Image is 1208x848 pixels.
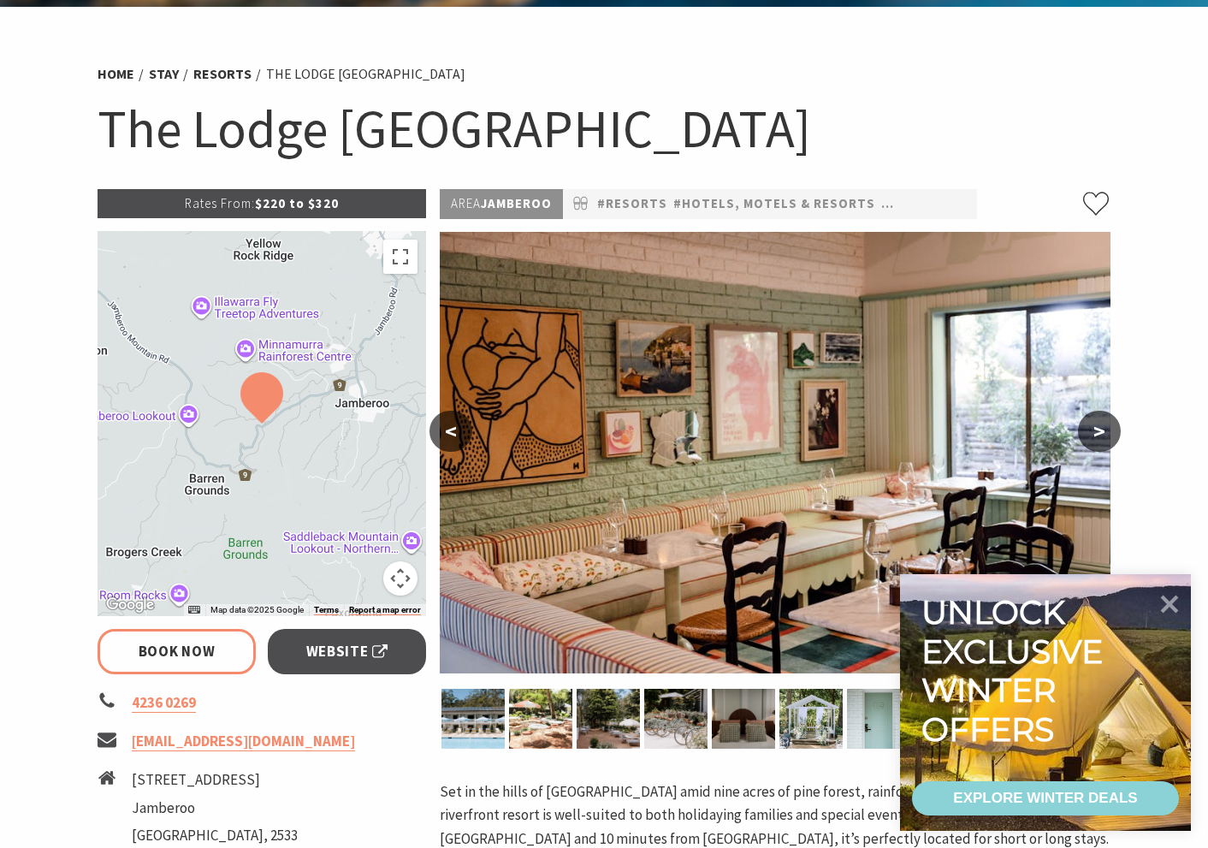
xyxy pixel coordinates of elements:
[132,824,298,847] li: [GEOGRAPHIC_DATA], 2533
[210,605,304,614] span: Map data ©2025 Google
[266,63,465,86] li: The Lodge [GEOGRAPHIC_DATA]
[712,689,775,749] img: Hotel room with pillows, bed, stripes on the wall and bespoke light fixtures.
[912,781,1179,815] a: EXPLORE WINTER DEALS
[597,193,667,215] a: #Resorts
[440,232,1110,673] img: Inside the restaurant
[98,94,1110,163] h1: The Lodge [GEOGRAPHIC_DATA]
[349,605,421,615] a: Report a map error
[132,693,196,713] a: 4236 0269
[383,561,417,596] button: Map camera controls
[1078,411,1121,452] button: >
[132,797,298,820] li: Jamberoo
[451,195,481,211] span: Area
[921,593,1110,749] div: Unlock exclusive winter offers
[440,189,563,219] p: Jamberoo
[98,189,426,218] p: $220 to $320
[98,65,134,83] a: Home
[314,605,339,615] a: Terms (opens in new tab)
[644,689,708,749] img: Aqua bikes lined up surrounded by garden
[98,629,256,674] a: Book Now
[577,689,640,749] img: wedding garden with umbrellas, chairs and a bar
[185,195,255,211] span: Rates From:
[509,689,572,749] img: outdoor restaurant with umbrellas and tables
[132,732,355,751] a: [EMAIL_ADDRESS][DOMAIN_NAME]
[847,689,910,749] img: Room
[429,411,472,452] button: <
[441,689,505,749] img: Umbrellas, deck chairs and the pool
[102,594,158,616] img: Google
[188,604,200,616] button: Keyboard shortcuts
[306,640,388,663] span: Website
[953,781,1137,815] div: EXPLORE WINTER DEALS
[383,240,417,274] button: Toggle fullscreen view
[673,193,875,215] a: #Hotels, Motels & Resorts
[102,594,158,616] a: Open this area in Google Maps (opens a new window)
[132,768,298,792] li: [STREET_ADDRESS]
[881,193,1017,215] a: #Retreat & Lodges
[149,65,179,83] a: Stay
[779,689,843,749] img: photo of the tree cathedral with florals and drapery
[268,629,426,674] a: Website
[193,65,252,83] a: Resorts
